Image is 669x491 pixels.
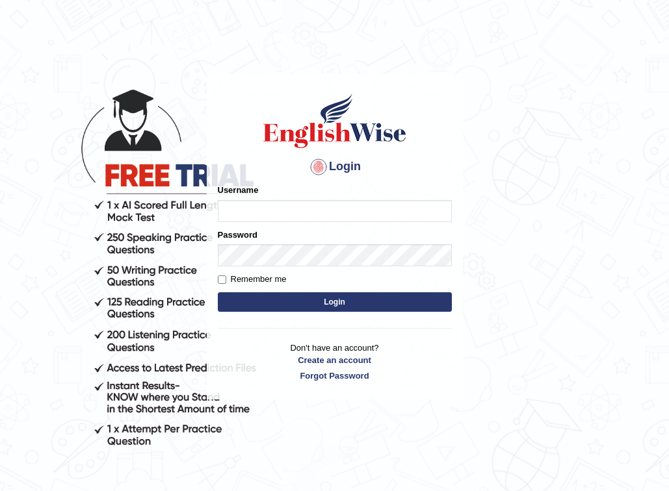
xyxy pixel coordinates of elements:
[218,354,452,366] a: Create an account
[218,229,257,241] label: Password
[261,92,409,150] img: Logo of English Wise sign in for intelligent practice with AI
[218,370,452,382] a: Forgot Password
[218,275,226,284] input: Remember me
[218,184,259,196] label: Username
[218,342,452,382] p: Don't have an account?
[218,292,452,312] button: Login
[218,273,287,286] label: Remember me
[218,157,452,177] h4: Login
